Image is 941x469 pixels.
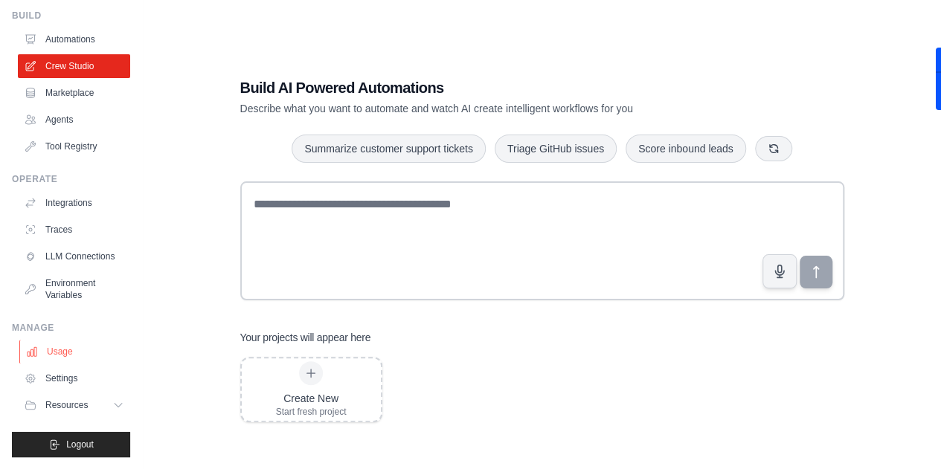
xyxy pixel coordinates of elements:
div: Manage [12,322,130,334]
h1: Build AI Powered Automations [240,77,740,98]
div: Build [12,10,130,22]
button: Click to speak your automation idea [762,254,797,288]
a: Usage [19,340,132,363]
a: LLM Connections [18,245,130,268]
button: Summarize customer support tickets [292,135,485,163]
button: Triage GitHub issues [495,135,617,163]
button: Score inbound leads [626,135,746,163]
div: Create New [276,391,347,406]
button: Get new suggestions [755,136,792,161]
a: Settings [18,366,130,390]
span: Logout [66,439,94,450]
a: Tool Registry [18,135,130,158]
div: Operate [12,173,130,185]
a: Automations [18,28,130,51]
a: Crew Studio [18,54,130,78]
a: Integrations [18,191,130,215]
button: Resources [18,393,130,417]
iframe: Chat Widget [867,398,941,469]
p: Describe what you want to automate and watch AI create intelligent workflows for you [240,101,740,116]
span: Resources [45,399,88,411]
a: Marketplace [18,81,130,105]
h3: Your projects will appear here [240,330,371,345]
a: Traces [18,218,130,242]
div: Start fresh project [276,406,347,418]
a: Environment Variables [18,271,130,307]
button: Logout [12,432,130,457]
a: Agents [18,108,130,132]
